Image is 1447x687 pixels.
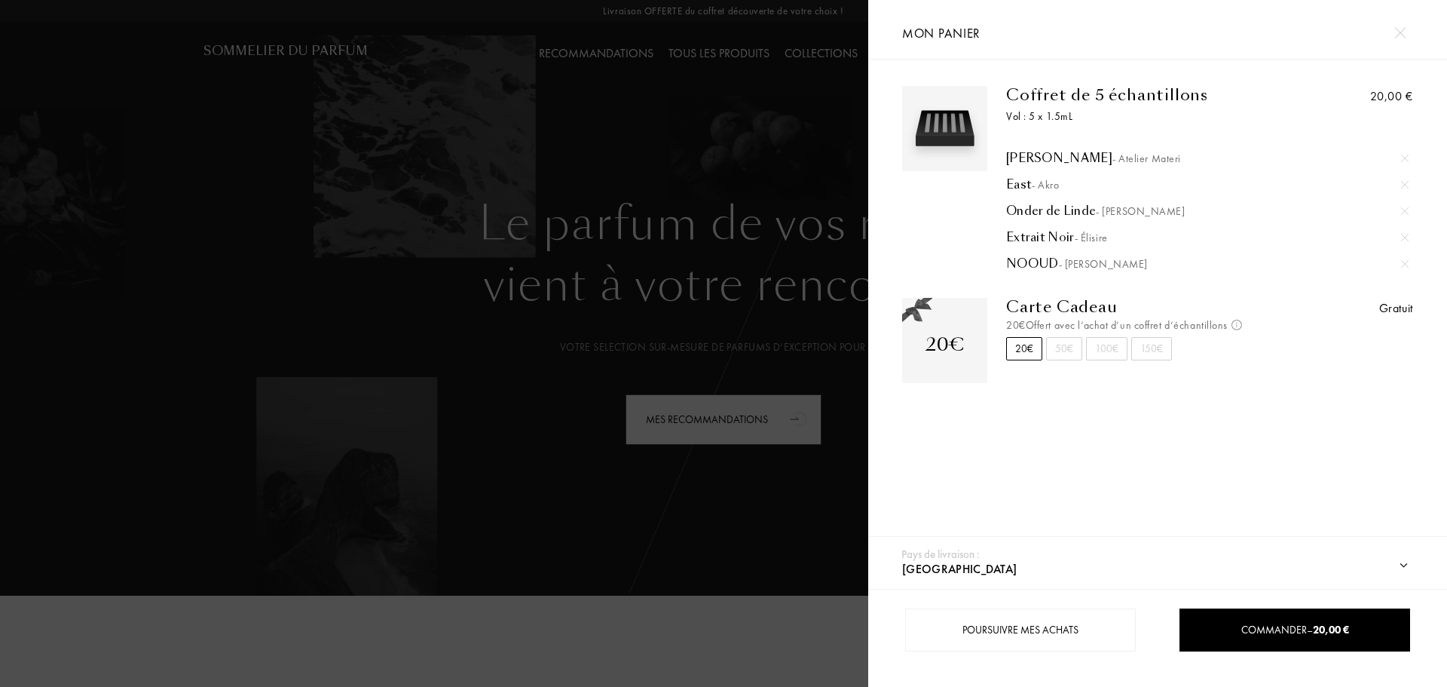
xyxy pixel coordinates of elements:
img: cross.svg [1401,207,1409,215]
span: Mon panier [902,25,980,41]
img: box_5.svg [906,90,984,167]
span: - Atelier Materi [1112,152,1181,165]
div: Coffret de 5 échantillons [1006,86,1286,104]
div: Pays de livraison : [901,546,980,563]
img: cross.svg [1394,27,1406,38]
img: cross.svg [1401,155,1409,162]
div: Vol : 5 x 1.5mL [1006,109,1286,124]
div: NOOUD [1006,256,1409,271]
span: - [PERSON_NAME] [1096,204,1185,218]
div: Onder de Linde [1006,204,1409,219]
img: cross.svg [1401,234,1409,241]
div: 50€ [1046,337,1082,360]
div: 20€ [925,331,965,358]
a: [PERSON_NAME]- Atelier Materi [1006,151,1409,166]
span: - [PERSON_NAME] [1059,257,1148,271]
a: Onder de Linde- [PERSON_NAME] [1006,204,1409,219]
span: - Akro [1032,178,1059,192]
a: NOOUD- [PERSON_NAME] [1006,256,1409,271]
span: Commander – [1241,623,1349,636]
div: 20€ [1006,337,1042,360]
div: Extrait Noir [1006,230,1409,245]
div: Carte Cadeau [1006,298,1286,316]
img: cross.svg [1401,181,1409,189]
span: - Élisire [1075,231,1108,244]
div: [PERSON_NAME] [1006,151,1409,166]
div: Gratuit [1379,299,1413,317]
div: Poursuivre mes achats [905,609,1136,652]
img: cross.svg [1401,260,1409,268]
div: East [1006,177,1409,192]
a: East- Akro [1006,177,1409,192]
div: 100€ [1086,337,1127,360]
img: info_voucher.png [1231,320,1242,330]
img: gift_n.png [902,298,932,324]
div: 20,00 € [1370,87,1413,106]
div: 20€ Offert avec l’achat d’un coffret d’échantillons [1006,317,1286,333]
span: 20,00 € [1313,623,1349,636]
div: 150€ [1131,337,1172,360]
a: Extrait Noir- Élisire [1006,230,1409,245]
